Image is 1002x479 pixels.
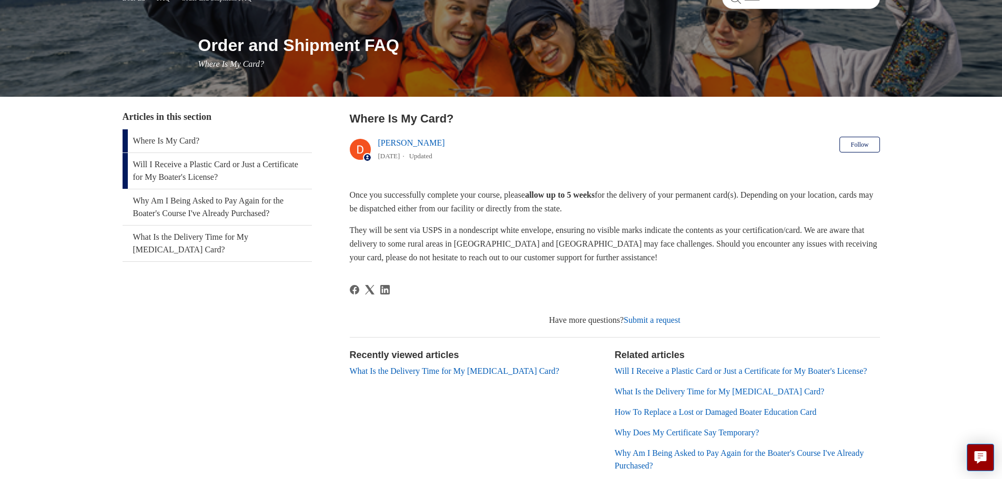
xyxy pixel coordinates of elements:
a: Will I Receive a Plastic Card or Just a Certificate for My Boater's License? [615,366,867,375]
a: Where Is My Card? [123,129,312,152]
time: 04/15/2024, 17:31 [378,152,400,160]
a: Submit a request [624,315,681,324]
button: Follow Article [839,137,879,152]
p: Once you successfully complete your course, please for the delivery of your permanent card(s). De... [350,188,880,215]
h1: Order and Shipment FAQ [198,33,880,58]
p: They will be sent via USPS in a nondescript white envelope, ensuring no visible marks indicate th... [350,223,880,264]
a: Why Am I Being Asked to Pay Again for the Boater's Course I've Already Purchased? [123,189,312,225]
svg: Share this page on Facebook [350,285,359,294]
h2: Related articles [615,348,880,362]
a: [PERSON_NAME] [378,138,445,147]
li: Updated [409,152,432,160]
div: Have more questions? [350,314,880,327]
a: Facebook [350,285,359,294]
h2: Where Is My Card? [350,110,880,127]
a: How To Replace a Lost or Damaged Boater Education Card [615,407,817,416]
h2: Recently viewed articles [350,348,604,362]
button: Live chat [967,444,994,471]
a: X Corp [365,285,375,294]
a: Will I Receive a Plastic Card or Just a Certificate for My Boater's License? [123,153,312,189]
a: Why Am I Being Asked to Pay Again for the Boater's Course I've Already Purchased? [615,449,864,470]
svg: Share this page on X Corp [365,285,375,294]
a: What Is the Delivery Time for My [MEDICAL_DATA] Card? [350,366,560,375]
span: Articles in this section [123,111,211,122]
a: Why Does My Certificate Say Temporary? [615,428,760,437]
svg: Share this page on LinkedIn [380,285,390,294]
a: What Is the Delivery Time for My [MEDICAL_DATA] Card? [123,226,312,261]
a: LinkedIn [380,285,390,294]
strong: allow up to 5 weeks [525,190,594,199]
span: Where Is My Card? [198,59,264,68]
a: What Is the Delivery Time for My [MEDICAL_DATA] Card? [615,387,825,396]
